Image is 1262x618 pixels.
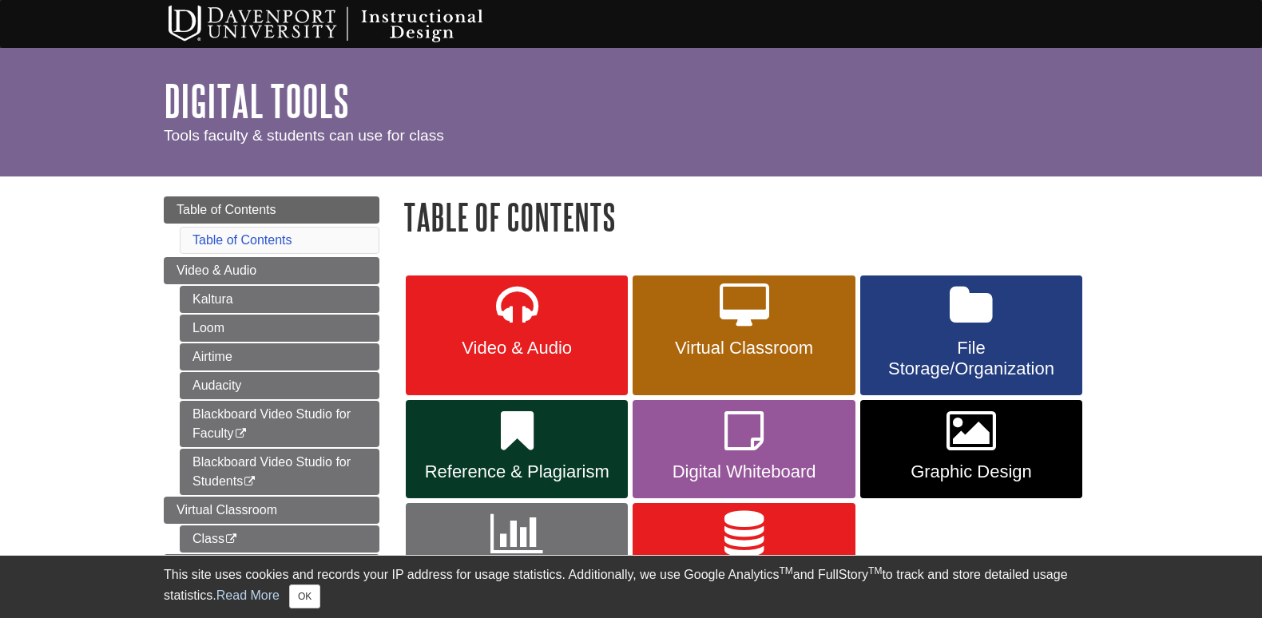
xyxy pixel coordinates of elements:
i: This link opens in a new window [224,534,238,545]
a: Table of Contents [164,196,379,224]
a: File Storage/Organization [860,275,1082,395]
a: Class [180,525,379,553]
a: Video & Audio [164,257,379,284]
img: Davenport University Instructional Design [156,4,539,44]
a: Polls, Quizzes & More [406,503,628,602]
span: Video & Audio [177,263,256,277]
a: Table of Contents [192,233,292,247]
a: Graphic Design [860,400,1082,499]
span: Graphic Design [872,462,1070,482]
a: Blackboard Video Studio for Students [180,449,379,495]
a: Virtual Classroom [633,275,855,395]
h1: Table of Contents [403,196,1098,237]
a: Loom [180,315,379,342]
a: Reference & Plagiarism [406,400,628,499]
a: Kaltura [180,286,379,313]
span: Video & Audio [418,338,616,359]
a: Digital Whiteboard [633,400,855,499]
span: Reference & Plagiarism [418,462,616,482]
sup: TM [868,565,882,576]
a: Read More [216,588,280,602]
a: Video & Audio [406,275,628,395]
a: Other Software [633,503,855,602]
sup: TM [779,565,792,576]
span: Tools faculty & students can use for class [164,127,444,144]
a: Airtime [180,343,379,370]
span: Table of Contents [177,203,276,216]
span: Virtual Classroom [177,503,277,517]
i: This link opens in a new window [243,477,256,487]
i: This link opens in a new window [234,429,248,439]
div: This site uses cookies and records your IP address for usage statistics. Additionally, we use Goo... [164,565,1098,608]
span: Digital Whiteboard [645,462,843,482]
a: Virtual Classroom [164,497,379,524]
button: Close [289,584,320,608]
span: File Storage/Organization [872,338,1070,379]
a: Digital Tools [164,76,349,125]
a: Blackboard Video Studio for Faculty [180,401,379,447]
a: File Storage/Organization [164,554,379,581]
span: Virtual Classroom [645,338,843,359]
a: Audacity [180,372,379,399]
